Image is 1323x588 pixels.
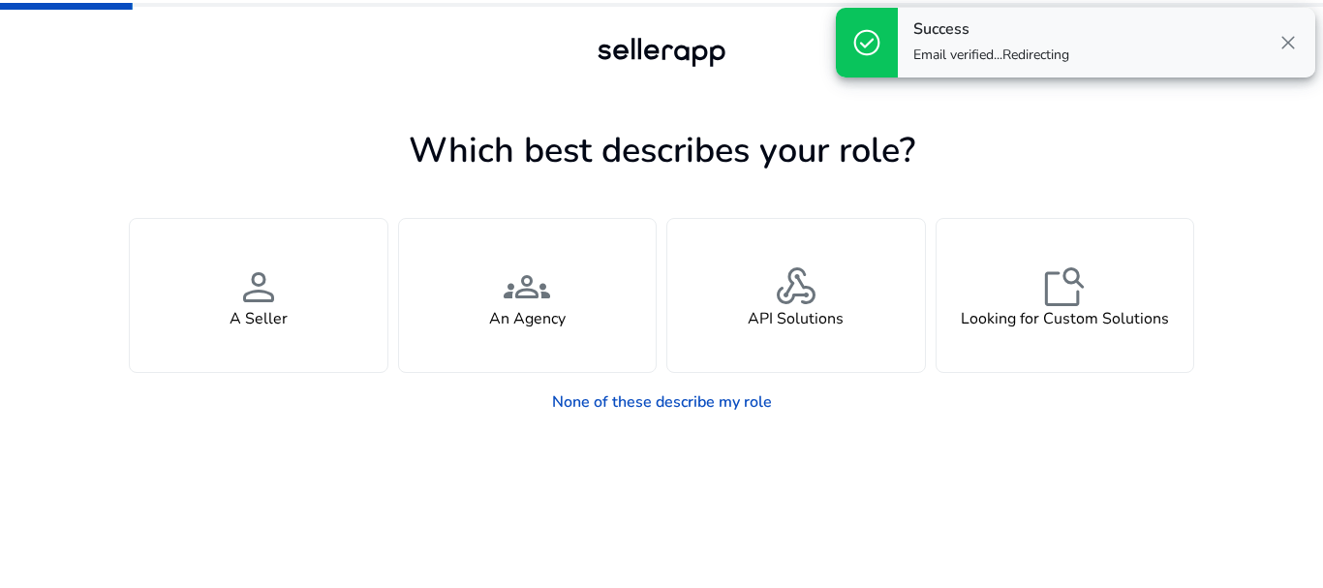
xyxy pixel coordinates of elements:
a: None of these describe my role [537,383,787,421]
span: webhook [773,263,819,310]
h4: Success [913,20,1069,39]
h4: API Solutions [748,310,844,328]
button: personA Seller [129,218,388,373]
p: Email verified...Redirecting [913,46,1069,65]
button: groupsAn Agency [398,218,658,373]
button: webhookAPI Solutions [666,218,926,373]
h4: An Agency [489,310,566,328]
span: person [235,263,282,310]
h4: Looking for Custom Solutions [961,310,1169,328]
h1: Which best describes your role? [129,130,1194,171]
span: feature_search [1041,263,1088,310]
button: feature_searchLooking for Custom Solutions [936,218,1195,373]
h4: A Seller [230,310,288,328]
span: close [1277,31,1300,54]
span: check_circle [851,27,882,58]
span: groups [504,263,550,310]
